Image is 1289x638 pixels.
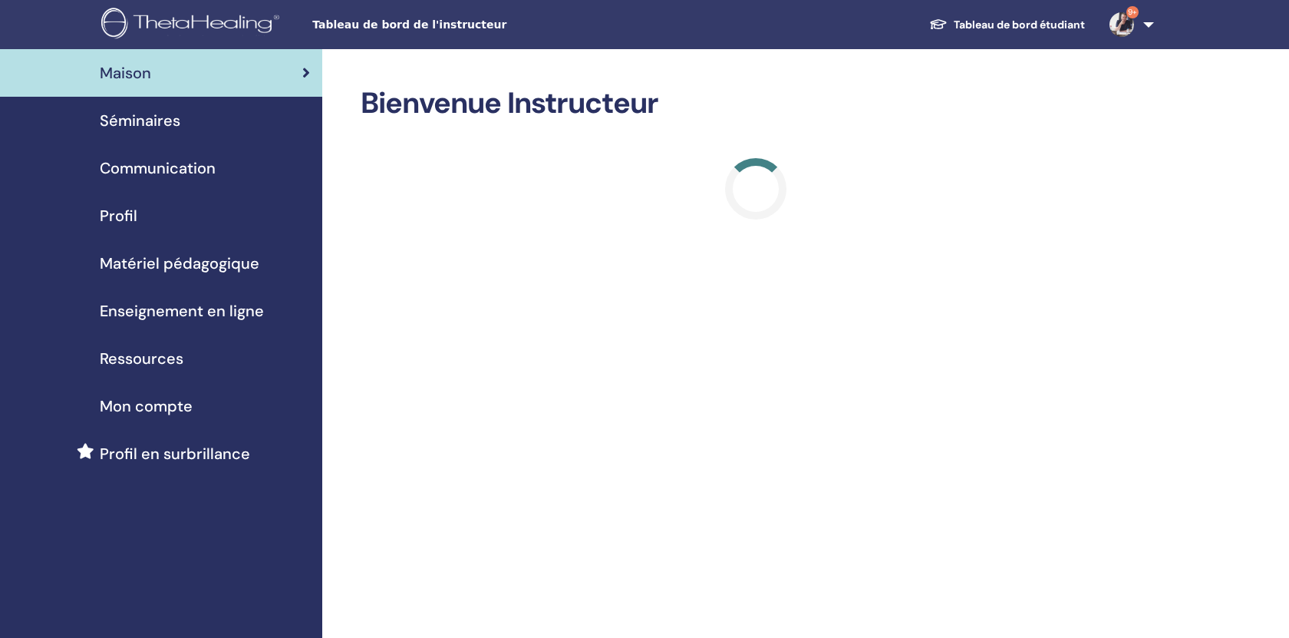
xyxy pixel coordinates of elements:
[1126,6,1139,18] span: 9+
[100,157,216,180] span: Communication
[100,109,180,132] span: Séminaires
[917,11,1097,39] a: Tableau de bord étudiant
[929,18,948,31] img: graduation-cap-white.svg
[100,299,264,322] span: Enseignement en ligne
[100,442,250,465] span: Profil en surbrillance
[101,8,285,42] img: logo.png
[100,395,193,418] span: Mon compte
[100,204,137,227] span: Profil
[100,61,151,84] span: Maison
[312,17,542,33] span: Tableau de bord de l'instructeur
[100,347,183,370] span: Ressources
[361,86,1151,121] h2: Bienvenue Instructeur
[100,252,259,275] span: Matériel pédagogique
[1109,12,1134,37] img: default.jpg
